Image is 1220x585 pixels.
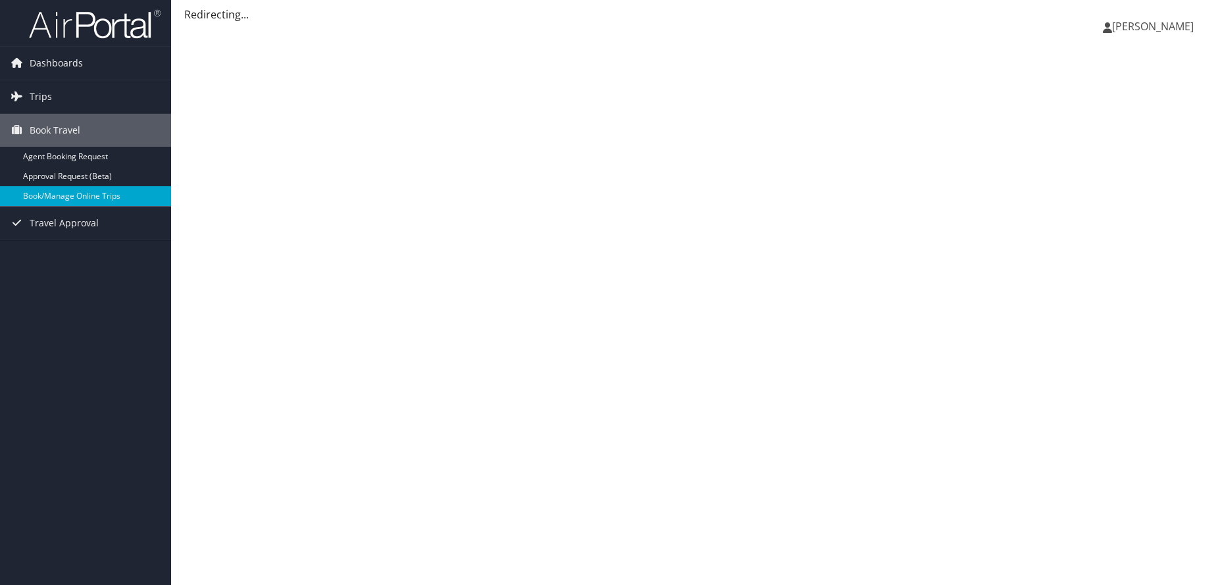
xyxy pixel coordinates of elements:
[29,9,161,39] img: airportal-logo.png
[1112,19,1194,34] span: [PERSON_NAME]
[1103,7,1207,46] a: [PERSON_NAME]
[30,114,80,147] span: Book Travel
[30,80,52,113] span: Trips
[30,47,83,80] span: Dashboards
[184,7,1207,22] div: Redirecting...
[30,207,99,240] span: Travel Approval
